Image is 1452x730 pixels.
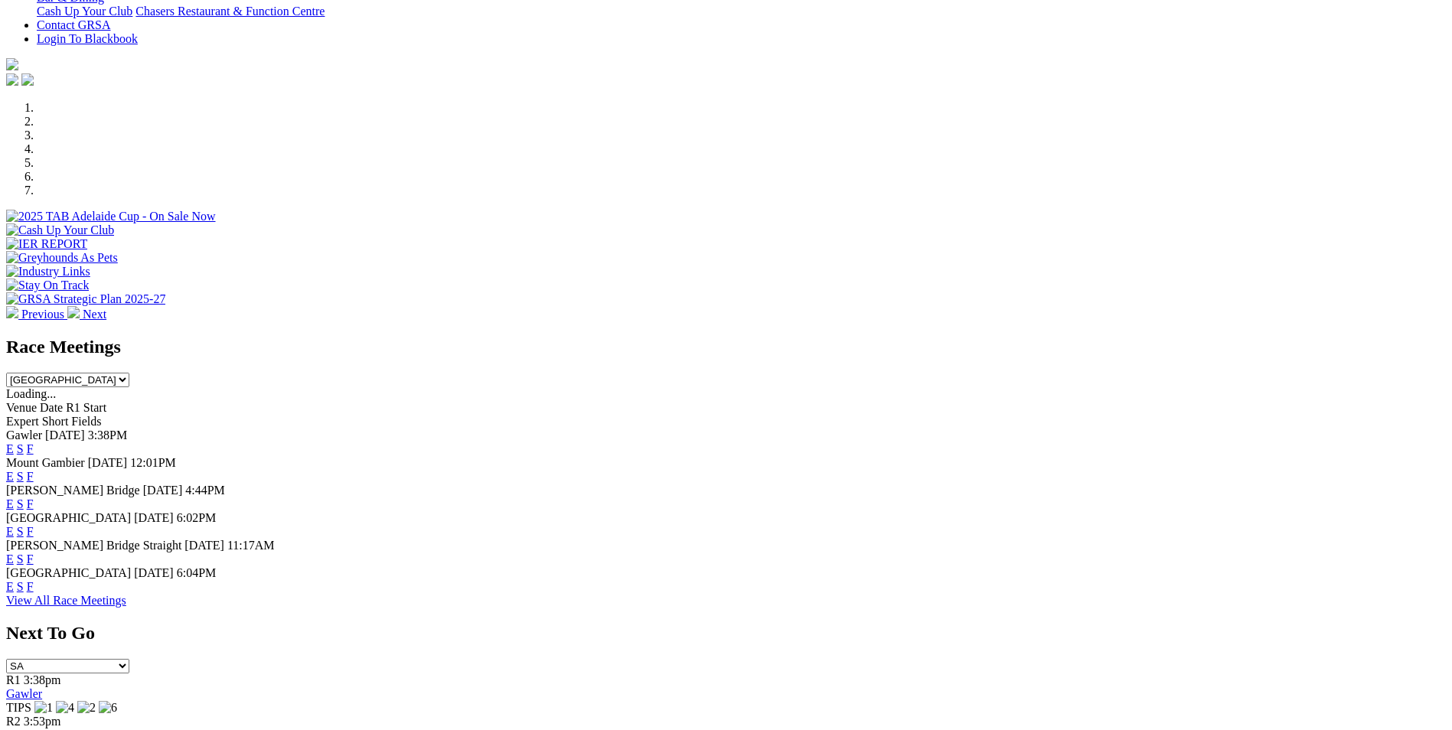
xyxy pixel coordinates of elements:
span: [DATE] [184,539,224,552]
a: Contact GRSA [37,18,110,31]
span: 11:17AM [227,539,275,552]
span: R2 [6,715,21,728]
a: E [6,525,14,538]
span: 6:02PM [177,511,217,524]
a: S [17,497,24,510]
a: F [27,497,34,510]
img: chevron-left-pager-white.svg [6,306,18,318]
span: Previous [21,308,64,321]
span: Expert [6,415,39,428]
a: E [6,552,14,565]
a: S [17,442,24,455]
img: IER REPORT [6,237,87,251]
span: [PERSON_NAME] Bridge Straight [6,539,181,552]
a: Login To Blackbook [37,32,138,45]
a: Gawler [6,687,42,700]
a: Next [67,308,106,321]
span: R1 [6,673,21,686]
span: Date [40,401,63,414]
a: E [6,442,14,455]
img: Stay On Track [6,279,89,292]
a: S [17,525,24,538]
a: S [17,580,24,593]
span: Gawler [6,429,42,442]
a: Previous [6,308,67,321]
span: [GEOGRAPHIC_DATA] [6,511,131,524]
span: [GEOGRAPHIC_DATA] [6,566,131,579]
span: TIPS [6,701,31,714]
span: Mount Gambier [6,456,85,469]
a: F [27,552,34,565]
h2: Race Meetings [6,337,1446,357]
span: Loading... [6,387,56,400]
img: chevron-right-pager-white.svg [67,306,80,318]
img: 2 [77,701,96,715]
h2: Next To Go [6,623,1446,644]
img: 4 [56,701,74,715]
span: [DATE] [134,566,174,579]
span: Fields [71,415,101,428]
img: GRSA Strategic Plan 2025-27 [6,292,165,306]
a: View All Race Meetings [6,594,126,607]
a: F [27,442,34,455]
img: Industry Links [6,265,90,279]
span: 3:53pm [24,715,61,728]
span: Next [83,308,106,321]
span: 12:01PM [130,456,176,469]
img: 6 [99,701,117,715]
a: S [17,470,24,483]
span: Short [42,415,69,428]
span: Venue [6,401,37,414]
a: Cash Up Your Club [37,5,132,18]
span: R1 Start [66,401,106,414]
a: E [6,470,14,483]
span: [DATE] [45,429,85,442]
span: [PERSON_NAME] Bridge [6,484,140,497]
span: [DATE] [88,456,128,469]
a: Chasers Restaurant & Function Centre [135,5,325,18]
a: F [27,470,34,483]
a: E [6,497,14,510]
a: E [6,580,14,593]
span: 4:44PM [185,484,225,497]
img: 1 [34,701,53,715]
span: 6:04PM [177,566,217,579]
img: Cash Up Your Club [6,223,114,237]
a: F [27,525,34,538]
img: logo-grsa-white.png [6,58,18,70]
a: S [17,552,24,565]
img: Greyhounds As Pets [6,251,118,265]
a: F [27,580,34,593]
img: 2025 TAB Adelaide Cup - On Sale Now [6,210,216,223]
span: [DATE] [134,511,174,524]
span: 3:38pm [24,673,61,686]
img: twitter.svg [21,73,34,86]
img: facebook.svg [6,73,18,86]
span: [DATE] [143,484,183,497]
span: 3:38PM [88,429,128,442]
div: Bar & Dining [37,5,1446,18]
